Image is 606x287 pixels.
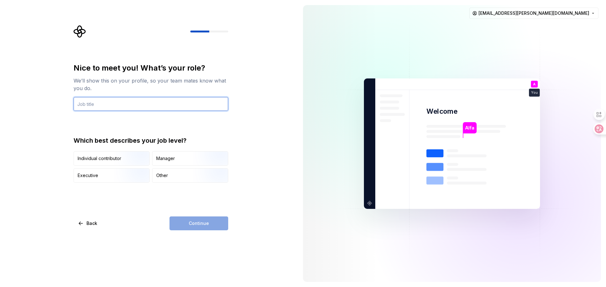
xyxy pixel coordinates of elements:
p: You [531,91,538,94]
div: Executive [78,172,98,179]
div: Individual contributor [78,155,121,162]
button: Back [74,216,103,230]
p: Alfa [465,124,474,131]
span: Back [86,220,97,227]
div: Nice to meet you! What’s your role? [74,63,228,73]
span: [EMAIL_ADDRESS][PERSON_NAME][DOMAIN_NAME] [478,10,589,16]
p: Welcome [426,107,457,116]
div: We’ll show this on your profile, so your team mates know what you do. [74,77,228,92]
input: Job title [74,97,228,111]
div: Which best describes your job level? [74,136,228,145]
div: Other [156,172,168,179]
div: Manager [156,155,175,162]
button: [EMAIL_ADDRESS][PERSON_NAME][DOMAIN_NAME] [469,8,598,19]
p: A [533,82,536,86]
svg: Supernova Logo [74,25,86,38]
